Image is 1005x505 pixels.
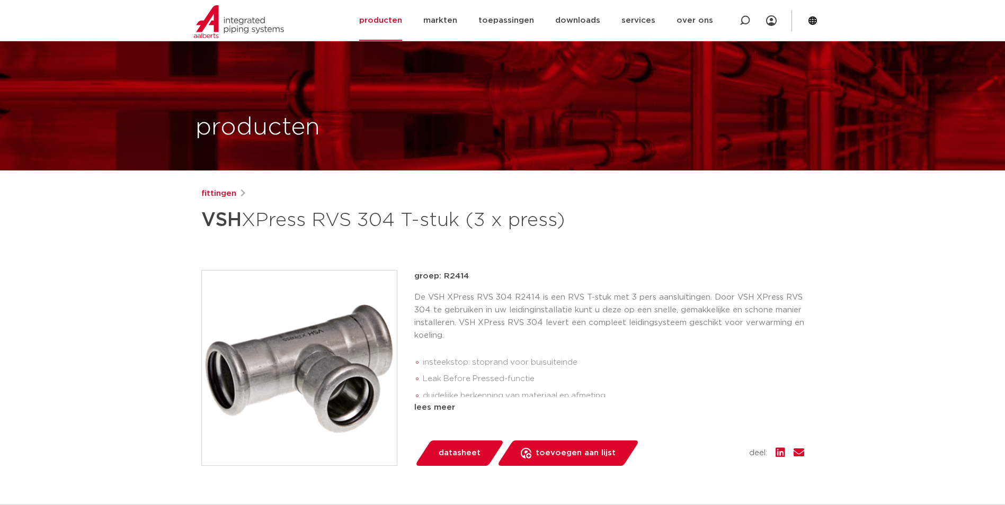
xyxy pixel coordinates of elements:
h1: XPress RVS 304 T-stuk (3 x press) [201,204,599,236]
a: datasheet [414,440,504,466]
p: De VSH XPress RVS 304 R2414 is een RVS T-stuk met 3 pers aansluitingen. Door VSH XPress RVS 304 t... [414,291,804,342]
div: lees meer [414,401,804,414]
img: Product Image for VSH XPress RVS 304 T-stuk (3 x press) [202,270,397,465]
span: datasheet [439,445,481,462]
a: fittingen [201,187,236,200]
h1: producten [195,111,320,145]
li: duidelijke herkenning van materiaal en afmeting [423,387,804,404]
li: Leak Before Pressed-functie [423,371,804,387]
li: insteekstop: stoprand voor buisuiteinde [423,354,804,371]
span: deel: [749,447,767,459]
strong: VSH [201,211,242,230]
span: toevoegen aan lijst [536,445,616,462]
p: groep: R2414 [414,270,804,283]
